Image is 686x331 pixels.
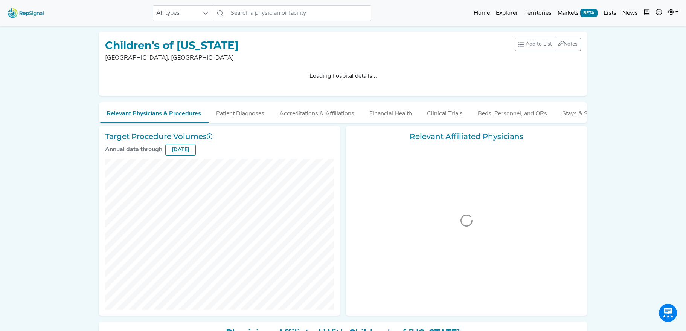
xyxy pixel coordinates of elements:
[105,54,238,63] p: [GEOGRAPHIC_DATA], [GEOGRAPHIC_DATA]
[555,102,614,122] button: Stays & Services
[641,6,653,21] button: Intel Book
[515,38,555,51] button: Add to List
[555,6,601,21] a: MarketsBETA
[515,38,581,51] div: toolbar
[493,6,521,21] a: Explorer
[99,102,209,123] button: Relevant Physicians & Procedures
[526,40,552,48] span: Add to List
[108,72,578,81] p: Loading hospital details...
[105,145,162,154] div: Annual data through
[470,102,555,122] button: Beds, Personnel, and ORs
[521,6,555,21] a: Territories
[619,6,641,21] a: News
[580,9,598,17] span: BETA
[362,102,419,122] button: Financial Health
[165,144,196,156] div: [DATE]
[419,102,470,122] button: Clinical Trials
[105,132,334,141] h3: Target Procedure Volumes
[471,6,493,21] a: Home
[105,39,238,52] h1: Children's of [US_STATE]
[555,38,581,51] button: Notes
[153,6,198,21] span: All types
[564,41,578,47] span: Notes
[227,5,371,21] input: Search a physician or facility
[601,6,619,21] a: Lists
[209,102,272,122] button: Patient Diagnoses
[272,102,362,122] button: Accreditations & Affiliations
